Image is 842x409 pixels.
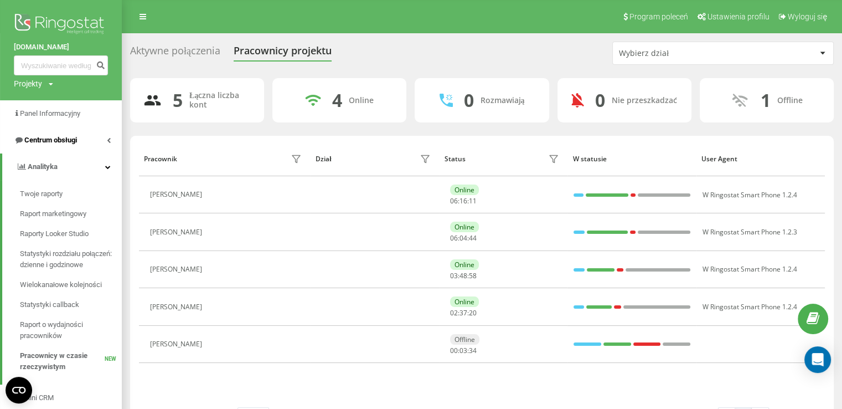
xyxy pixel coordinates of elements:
span: 37 [459,308,467,318]
span: Twoje raporty [20,188,63,200]
span: 06 [450,196,458,206]
a: Pracownicy w czasie rzeczywistymNEW [20,346,122,377]
div: Pracownicy projektu [234,45,332,62]
div: Open Intercom Messenger [804,346,831,373]
span: W Ringostat Smart Phone 1.2.3 [702,227,797,237]
span: Analityka [28,162,58,171]
span: 00 [450,346,458,355]
span: Centrum obsługi [24,136,77,144]
span: 58 [469,271,477,280]
span: 06 [450,233,458,243]
a: [DOMAIN_NAME] [14,42,108,53]
a: Analityka [2,154,122,180]
span: Pracownicy w czasie rzeczywistym [20,350,105,372]
div: [PERSON_NAME] [150,340,205,348]
span: Mini CRM [24,393,54,402]
span: 44 [469,233,477,243]
div: Online [349,96,374,105]
a: Raport o wydajności pracowników [20,315,122,346]
a: Raport marketingowy [20,204,122,224]
span: W Ringostat Smart Phone 1.2.4 [702,264,797,274]
div: Pracownik [144,155,177,163]
span: 03 [450,271,458,280]
span: 04 [459,233,467,243]
div: Offline [450,334,479,345]
div: Projekty [14,78,42,89]
button: Open CMP widget [6,377,32,403]
img: Ringostat logo [14,11,108,39]
span: Statystyki rozdziału połączeń: dzienne i godzinowe [20,248,116,270]
span: W Ringostat Smart Phone 1.2.4 [702,302,797,311]
div: Online [450,185,479,195]
span: Raport marketingowy [20,208,86,219]
span: 11 [469,196,477,206]
div: : : [450,234,477,242]
div: Wybierz dział [619,49,751,58]
div: 1 [760,90,770,111]
span: 20 [469,308,477,318]
a: Raporty Looker Studio [20,224,122,244]
div: Online [450,259,479,270]
span: Wielokanałowe kolejności [20,279,102,290]
span: 48 [459,271,467,280]
div: : : [450,272,477,280]
span: Raporty Looker Studio [20,228,89,239]
a: Statystyki rozdziału połączeń: dzienne i godzinowe [20,244,122,275]
div: Dział [316,155,331,163]
div: Online [450,296,479,307]
div: Nie przeszkadzać [612,96,677,105]
span: 34 [469,346,477,355]
div: 5 [173,90,183,111]
div: Offline [777,96,802,105]
div: Online [450,222,479,232]
a: Statystyki callback [20,295,122,315]
span: Wyloguj się [788,12,827,21]
span: Ustawienia profilu [707,12,769,21]
span: Statystyki callback [20,299,79,310]
div: User Agent [701,155,819,163]
div: : : [450,197,477,205]
span: W Ringostat Smart Phone 1.2.4 [702,190,797,200]
span: Panel Informacyjny [20,109,80,117]
div: Aktywne połączenia [130,45,220,62]
div: 0 [595,90,605,111]
span: Program poleceń [629,12,688,21]
span: 03 [459,346,467,355]
a: Wielokanałowe kolejności [20,275,122,295]
div: 4 [332,90,342,111]
div: [PERSON_NAME] [150,265,205,273]
div: : : [450,309,477,317]
div: [PERSON_NAME] [150,191,205,198]
div: Status [444,155,465,163]
span: 16 [459,196,467,206]
span: 02 [450,308,458,318]
a: Twoje raporty [20,184,122,204]
div: Łączna liczba kont [189,91,251,110]
span: Raport o wydajności pracowników [20,319,116,341]
div: [PERSON_NAME] [150,228,205,236]
div: W statusie [573,155,691,163]
div: 0 [464,90,474,111]
div: Rozmawiają [481,96,525,105]
div: : : [450,347,477,355]
div: [PERSON_NAME] [150,303,205,311]
input: Wyszukiwanie według numeru [14,55,108,75]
